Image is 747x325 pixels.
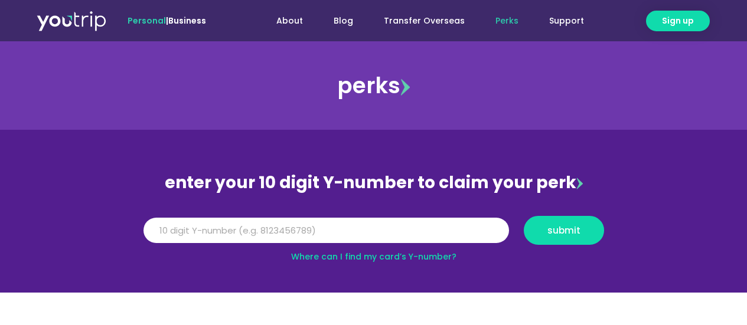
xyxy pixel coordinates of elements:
span: submit [547,226,580,235]
a: About [261,10,318,32]
span: | [128,15,206,27]
span: Sign up [662,15,694,27]
div: enter your 10 digit Y-number to claim your perk [138,168,610,198]
a: Where can I find my card’s Y-number? [291,251,456,262]
a: Support [534,10,599,32]
a: Sign up [646,11,710,31]
a: Business [168,15,206,27]
button: submit [524,216,604,245]
a: Transfer Overseas [368,10,480,32]
nav: Menu [238,10,599,32]
span: Personal [128,15,166,27]
a: Blog [318,10,368,32]
form: Y Number [143,216,604,254]
a: Perks [480,10,534,32]
input: 10 digit Y-number (e.g. 8123456789) [143,218,509,244]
